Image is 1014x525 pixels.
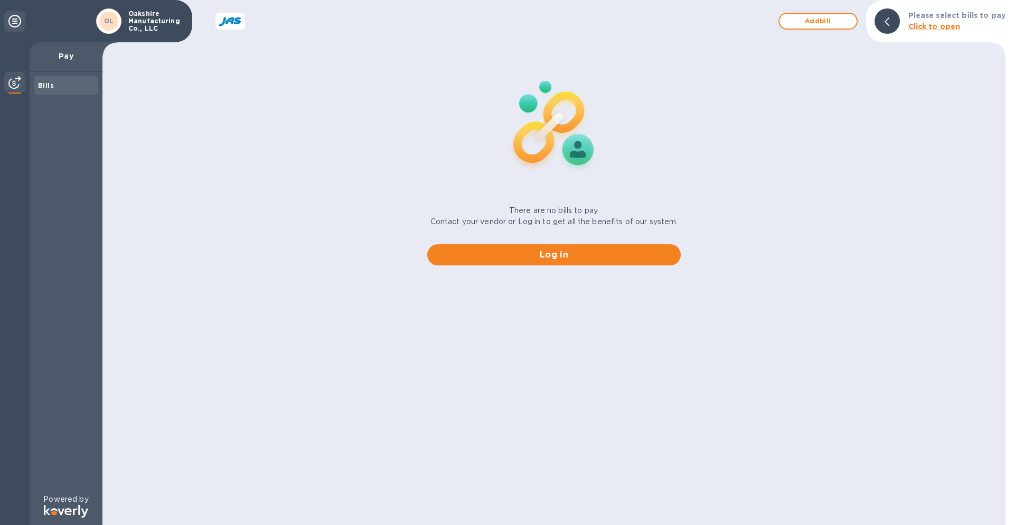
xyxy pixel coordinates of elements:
[38,81,54,89] b: Bills
[44,505,88,518] img: Logo
[430,205,678,227] p: There are no bills to pay. Contact your vendor or Log in to get all the benefits of our system.
[908,22,961,31] b: Click to open
[43,494,88,505] p: Powered by
[128,10,181,32] p: Oakshire Manufacturing Co., LLC
[436,248,672,261] span: Log in
[788,15,848,27] span: Add bill
[908,11,1006,20] b: Please select bills to pay
[778,13,858,30] button: Addbill
[38,51,94,61] p: Pay
[104,17,114,25] b: OL
[427,244,681,265] button: Log in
